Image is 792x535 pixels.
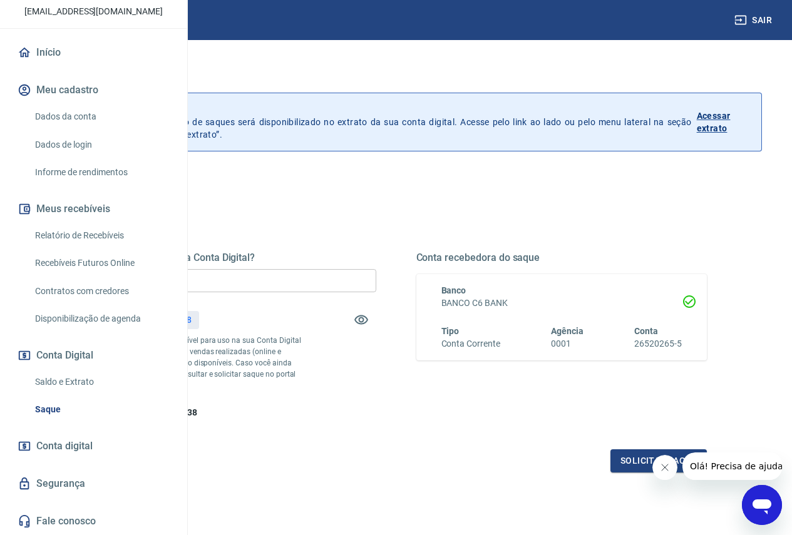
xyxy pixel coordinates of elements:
p: *Corresponde ao saldo disponível para uso na sua Conta Digital Vindi. Incluindo os valores das ve... [85,335,303,391]
h6: 0001 [551,337,584,350]
span: Olá! Precisa de ajuda? [8,9,105,19]
p: [EMAIL_ADDRESS][DOMAIN_NAME] [24,5,163,18]
a: Saque [30,397,172,422]
span: R$ 645,38 [158,407,197,417]
a: Conta digital [15,432,172,460]
a: Contratos com credores [30,278,172,304]
span: Tipo [441,326,460,336]
a: Acessar extrato [697,103,751,141]
a: Saldo e Extrato [30,369,172,395]
span: Conta [634,326,658,336]
a: Dados de login [30,132,172,158]
a: Fale conosco [15,507,172,535]
a: Dados da conta [30,104,172,130]
button: Conta Digital [15,342,172,369]
a: Disponibilização de agenda [30,306,172,332]
p: Histórico de saques [68,103,692,116]
a: Informe de rendimentos [30,160,172,185]
h6: BANCO C6 BANK [441,297,682,310]
button: Meu cadastro [15,76,172,104]
p: R$ 645,38 [152,313,192,327]
a: Segurança [15,470,172,497]
iframe: Fechar mensagem [652,455,677,480]
button: Meus recebíveis [15,195,172,223]
button: Solicitar saque [610,449,707,472]
p: A partir de agora, o histórico de saques será disponibilizado no extrato da sua conta digital. Ac... [68,103,692,141]
span: Conta digital [36,437,93,455]
h3: Saque [30,65,762,83]
button: Sair [732,9,777,32]
h6: Conta Corrente [441,337,500,350]
iframe: Botão para abrir a janela de mensagens [742,485,782,525]
span: Banco [441,285,466,295]
p: Acessar extrato [697,110,751,135]
h6: 26520265-5 [634,337,682,350]
a: Recebíveis Futuros Online [30,250,172,276]
a: Relatório de Recebíveis [30,223,172,248]
span: Agência [551,326,584,336]
iframe: Mensagem da empresa [682,452,782,480]
h5: Quanto deseja sacar da Conta Digital? [85,252,376,264]
h5: Conta recebedora do saque [416,252,707,264]
a: Início [15,39,172,66]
